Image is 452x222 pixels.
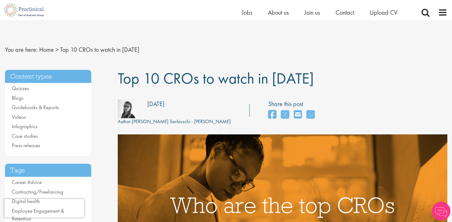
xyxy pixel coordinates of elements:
[304,8,320,17] a: Join us
[12,142,40,149] a: Press releases
[39,46,54,54] a: breadcrumb link
[12,133,38,139] a: Case studies
[268,99,318,109] label: Share this post
[5,70,92,83] h3: Content types
[268,108,276,122] a: share on facebook
[4,199,84,218] iframe: reCAPTCHA
[12,123,37,130] a: Infographics
[294,108,302,122] a: share on email
[12,85,29,92] a: Quizzes
[55,46,59,54] span: >
[307,108,315,122] a: share on whats app
[242,8,252,17] a: Jobs
[268,8,289,17] a: About us
[118,99,136,118] img: fff6768c-7d58-4950-025b-08d63f9598ee
[12,179,42,186] a: Career Advice
[12,104,59,111] a: Guidebooks & Reports
[12,94,23,101] a: Blogs
[60,46,139,54] span: Top 10 CROs to watch in [DATE]
[118,68,314,88] span: Top 10 CROs to watch in [DATE]
[370,8,397,17] a: Upload CV
[118,118,132,125] span: Author:
[12,188,63,195] a: Contracting/Freelancing
[12,198,40,205] a: Digital health
[5,164,92,177] h3: Tags
[432,202,450,220] img: Chatbot
[335,8,354,17] a: Contact
[147,99,164,109] div: [DATE]
[12,113,26,120] a: Videos
[5,46,38,54] span: You are here:
[281,108,289,122] a: share on twitter
[118,118,231,125] div: [PERSON_NAME] Savlovschi - [PERSON_NAME]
